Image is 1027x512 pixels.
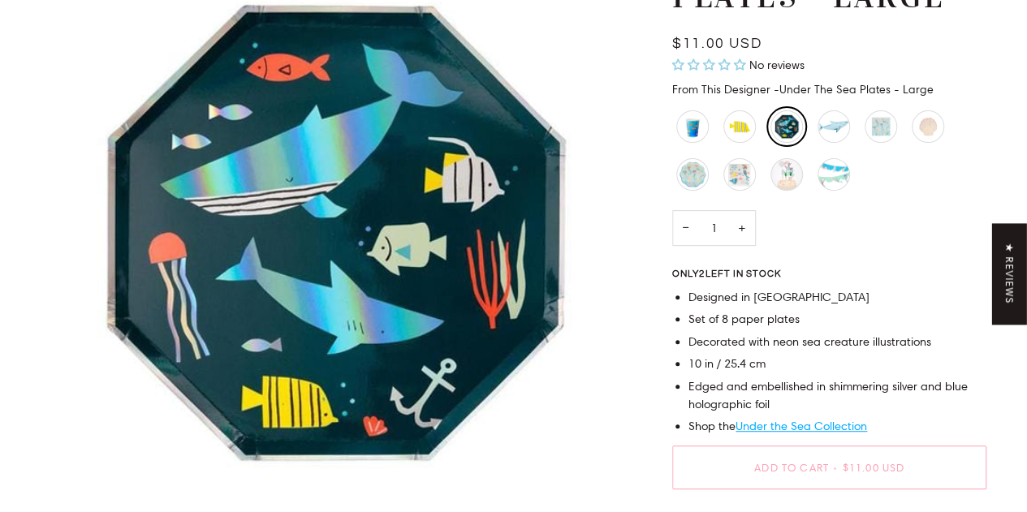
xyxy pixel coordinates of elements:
[688,418,986,436] li: Shop the
[736,419,867,433] a: Under the Sea Collection
[774,82,779,97] span: -
[688,355,986,373] li: 10 in / 25.4 cm
[688,289,986,307] li: Designed in [GEOGRAPHIC_DATA]
[672,210,698,247] button: Decrease quantity
[766,154,807,195] li: Mermaid Cake Toppers
[672,82,770,97] span: From This Designer
[672,106,713,147] li: Under The Sea Fish Cups
[719,154,760,195] li: Scalloped Mermaids Have More Fun Napkins - Large
[688,311,986,329] li: Set of 8 paper plates
[829,461,843,474] span: •
[749,58,805,72] span: No reviews
[672,37,762,51] span: $11.00 USD
[672,445,986,489] button: Add to Cart
[861,106,901,147] li: Scalloped Mermaid Napkins - Large
[993,223,1027,324] div: Click to open Judge.me floating reviews tab
[754,461,829,474] span: Add to Cart
[688,333,986,351] li: Decorated with neon sea creature illustrations
[672,269,788,279] span: Only left in stock
[672,210,756,247] input: Quantity
[766,106,807,147] li: Under The Sea Plates - Large
[813,106,854,147] li: Shark Platter
[842,461,904,474] span: $11.00 USD
[719,106,760,147] li: Tropical Fish Napkins
[774,82,934,97] span: Under The Sea Plates - Large
[728,210,756,247] button: Increase quantity
[688,378,986,414] li: Edged and embellished in shimmering silver and blue holographic foil
[908,106,948,147] li: Watercolour Shell Napkins
[813,154,854,195] li: Mermaid Scalloped Fringe Garland
[699,269,705,278] span: 2
[672,154,713,195] li: Scalloped Mermaid Plates - Large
